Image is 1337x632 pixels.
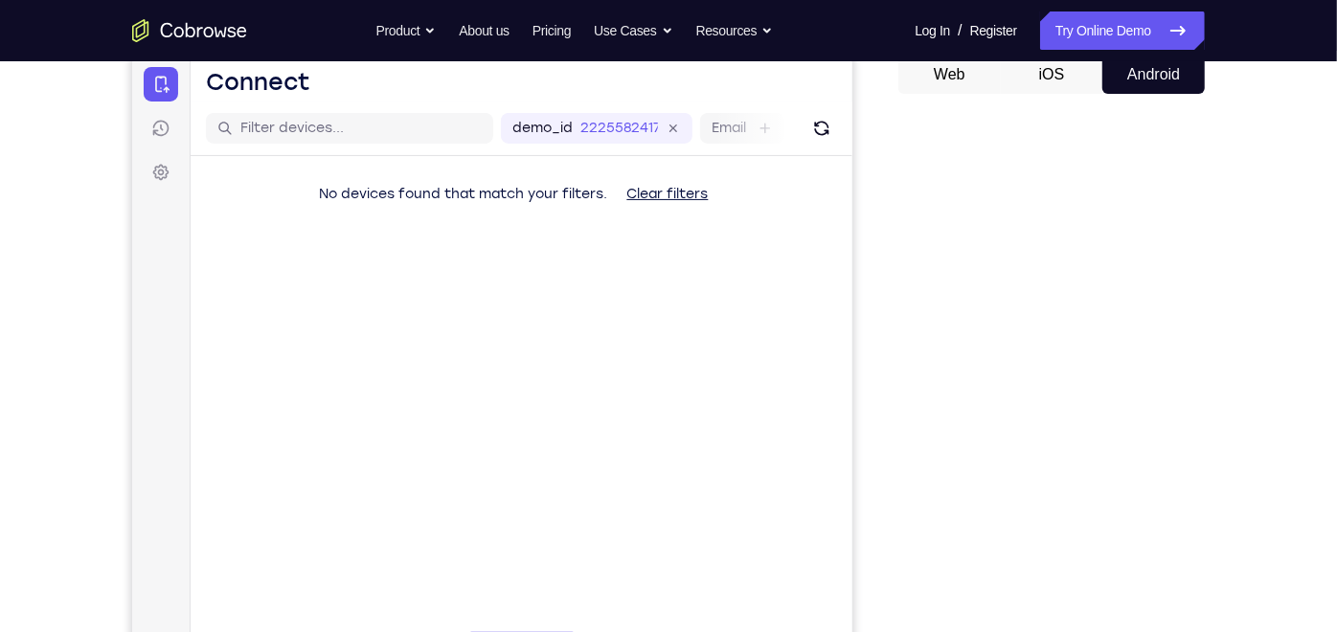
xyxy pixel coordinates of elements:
[376,11,437,50] button: Product
[480,120,592,158] button: Clear filters
[1040,11,1205,50] a: Try Online Demo
[459,11,509,50] a: About us
[898,56,1001,94] button: Web
[958,19,962,42] span: /
[1102,56,1205,94] button: Android
[970,11,1017,50] a: Register
[132,19,247,42] a: Go to the home page
[579,63,614,82] label: Email
[594,11,672,50] button: Use Cases
[915,11,950,50] a: Log In
[696,11,774,50] button: Resources
[188,130,476,147] span: No devices found that match your filters.
[674,57,705,88] button: Refresh
[380,63,441,82] label: demo_id
[533,11,571,50] a: Pricing
[1001,56,1103,94] button: iOS
[331,576,447,615] button: 6-digit code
